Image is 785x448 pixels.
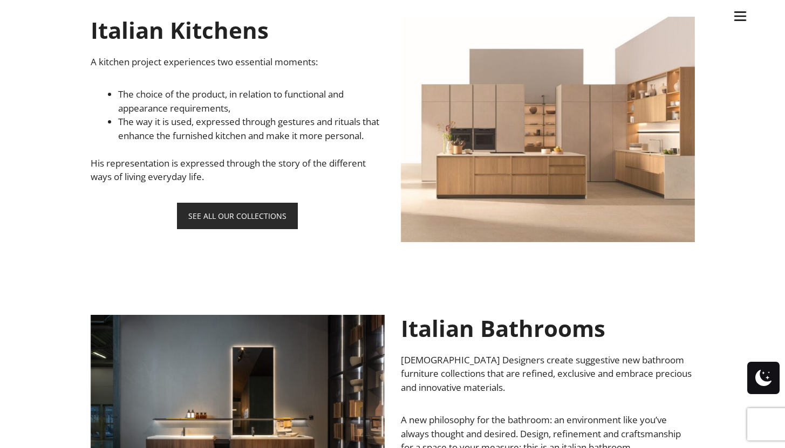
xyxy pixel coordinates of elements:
[118,87,385,115] li: The choice of the product, in relation to functional and appearance requirements,
[401,353,695,395] p: [DEMOGRAPHIC_DATA] Designers create suggestive new bathroom furniture collections that are refine...
[91,17,385,44] h1: Italian Kitchens
[732,8,748,24] img: burger-menu-svgrepo-com-30x30.jpg
[177,203,298,229] a: SEE ALL OUR COLLECTIONS
[401,17,695,242] img: VENETA-CUCINE-Sakura_Rovere-Ikebana-e-Marrone-Grain_Verticale-2048x1241 copy
[118,115,385,142] li: The way it is used, expressed through gestures and rituals that enhance the furnished kitchen and...
[91,55,385,69] p: A kitchen project experiences two essential moments:
[91,156,385,184] p: His representation is expressed through the story of the different ways of living everyday life.
[401,315,695,342] h1: Italian Bathrooms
